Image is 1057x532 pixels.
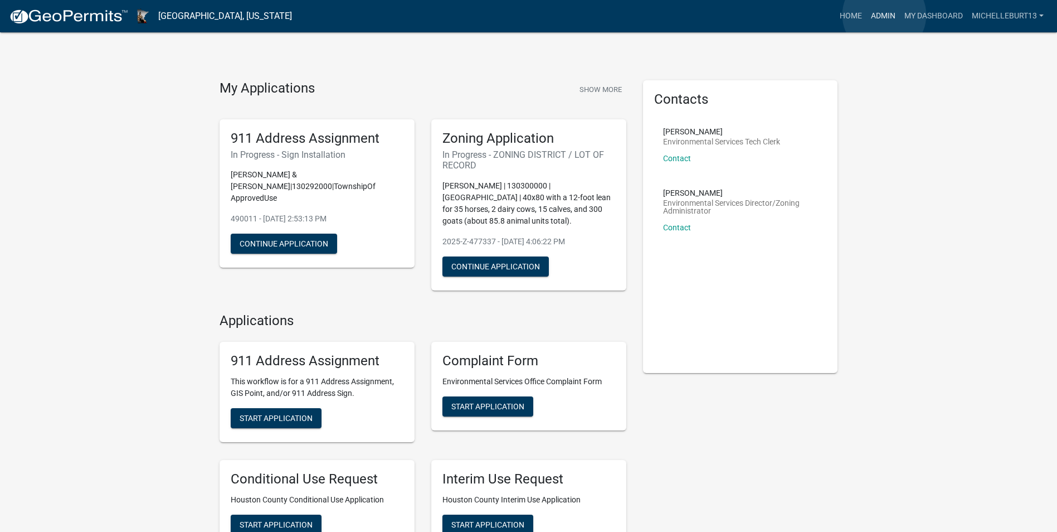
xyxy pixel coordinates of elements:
h4: Applications [220,313,626,329]
h5: Contacts [654,91,827,108]
p: [PERSON_NAME] | 130300000 | [GEOGRAPHIC_DATA] | 40x80 with a 12-foot lean for 35 horses, 2 dairy ... [442,180,615,227]
h5: Zoning Application [442,130,615,147]
a: michelleburt13 [967,6,1048,27]
button: Start Application [442,396,533,417]
img: Houston County, Minnesota [137,8,149,23]
h5: Conditional Use Request [231,471,403,487]
h5: Complaint Form [442,353,615,369]
p: 2025-Z-477337 - [DATE] 4:06:22 PM [442,236,615,248]
h5: 911 Address Assignment [231,353,403,369]
p: 490011 - [DATE] 2:53:13 PM [231,213,403,225]
span: Start Application [451,402,524,411]
a: Admin [866,6,900,27]
button: Show More [575,80,626,99]
a: Contact [663,223,691,232]
p: This workflow is for a 911 Address Assignment, GIS Point, and/or 911 Address Sign. [231,376,403,399]
p: Environmental Services Office Complaint Form [442,376,615,388]
button: Continue Application [442,257,549,277]
span: Start Application [240,414,313,423]
p: Environmental Services Director/Zoning Administrator [663,199,818,215]
p: [PERSON_NAME] & [PERSON_NAME]|130292000|TownshipOf ApprovedUse [231,169,403,204]
button: Start Application [231,408,322,428]
a: My Dashboard [900,6,967,27]
a: [GEOGRAPHIC_DATA], [US_STATE] [158,7,292,26]
p: Houston County Interim Use Application [442,494,615,506]
p: Houston County Conditional Use Application [231,494,403,506]
span: Start Application [451,520,524,529]
h5: 911 Address Assignment [231,130,403,147]
p: Environmental Services Tech Clerk [663,138,780,146]
h6: In Progress - ZONING DISTRICT / LOT OF RECORD [442,149,615,171]
h5: Interim Use Request [442,471,615,487]
button: Continue Application [231,234,337,254]
p: [PERSON_NAME] [663,128,780,136]
h4: My Applications [220,80,315,97]
h6: In Progress - Sign Installation [231,149,403,160]
a: Contact [663,154,691,163]
p: [PERSON_NAME] [663,189,818,197]
span: Start Application [240,520,313,529]
a: Home [835,6,866,27]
